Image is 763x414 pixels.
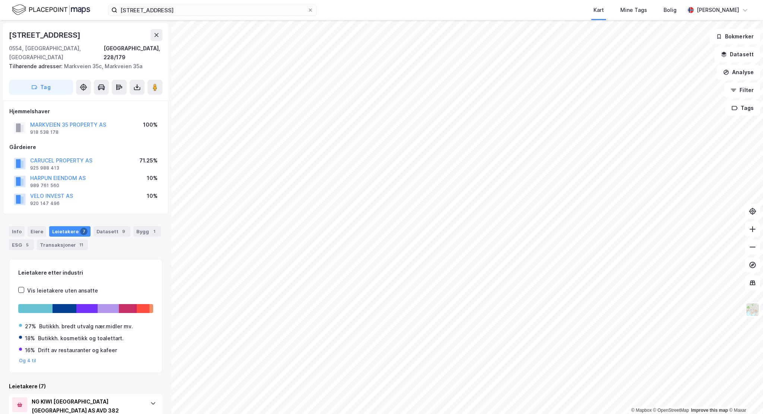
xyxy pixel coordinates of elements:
[726,378,763,414] div: Kontrollprogram for chat
[104,44,162,62] div: [GEOGRAPHIC_DATA], 228/179
[9,63,64,69] span: Tilhørende adresser:
[28,226,46,237] div: Eiere
[80,228,88,235] div: 7
[38,334,124,343] div: Butikkh. kosmetikk og toalettart.
[593,6,604,15] div: Kart
[27,286,98,295] div: Vis leietakere uten ansatte
[49,226,91,237] div: Leietakere
[620,6,647,15] div: Mine Tags
[117,4,307,16] input: Søk på adresse, matrikkel, gårdeiere, leietakere eller personer
[9,62,156,71] div: Markveien 35c, Markveien 35a
[94,226,130,237] div: Datasett
[19,358,37,364] button: Og 4 til
[724,83,760,98] button: Filter
[9,240,34,250] div: ESG
[147,192,158,200] div: 10%
[37,240,88,250] div: Transaksjoner
[9,29,82,41] div: [STREET_ADDRESS]
[12,3,90,16] img: logo.f888ab2527a4732fd821a326f86c7f29.svg
[30,165,59,171] div: 925 988 413
[25,334,35,343] div: 18%
[725,101,760,116] button: Tags
[631,408,652,413] a: Mapbox
[39,322,133,331] div: Butikkh. bredt utvalg nær.midler mv.
[23,241,31,249] div: 5
[715,47,760,62] button: Datasett
[9,382,162,391] div: Leietakere (7)
[726,378,763,414] iframe: Chat Widget
[25,322,36,331] div: 27%
[9,107,162,116] div: Hjemmelshaver
[717,65,760,80] button: Analyse
[9,143,162,152] div: Gårdeiere
[139,156,158,165] div: 71.25%
[25,346,35,355] div: 16%
[38,346,117,355] div: Drift av restauranter og kafeer
[30,200,60,206] div: 920 147 496
[120,228,127,235] div: 9
[30,129,58,135] div: 918 538 178
[147,174,158,183] div: 10%
[151,228,158,235] div: 1
[745,303,760,317] img: Z
[133,226,161,237] div: Bygg
[9,44,104,62] div: 0554, [GEOGRAPHIC_DATA], [GEOGRAPHIC_DATA]
[664,6,677,15] div: Bolig
[143,120,158,129] div: 100%
[691,408,728,413] a: Improve this map
[9,226,25,237] div: Info
[30,183,59,189] div: 989 761 560
[18,268,153,277] div: Leietakere etter industri
[77,241,85,249] div: 11
[710,29,760,44] button: Bokmerker
[697,6,739,15] div: [PERSON_NAME]
[653,408,689,413] a: OpenStreetMap
[9,80,73,95] button: Tag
